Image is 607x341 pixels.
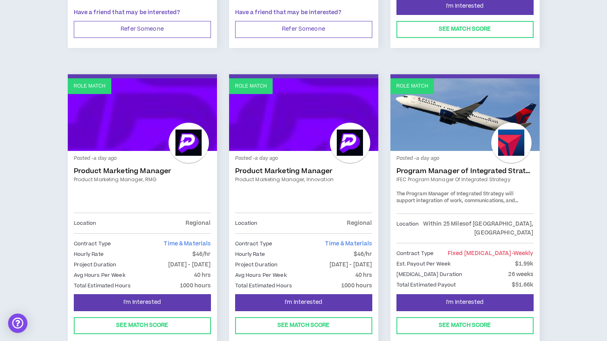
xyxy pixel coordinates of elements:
[325,240,372,248] span: Time & Materials
[74,21,211,38] button: Refer Someone
[347,219,372,228] p: Regional
[74,250,104,259] p: Hourly Rate
[419,220,533,237] p: Within 25 Miles of [GEOGRAPHIC_DATA], [GEOGRAPHIC_DATA]
[164,240,211,248] span: Time & Materials
[396,317,534,334] button: See Match Score
[68,78,217,151] a: Role Match
[74,294,211,311] button: I'm Interested
[229,78,378,151] a: Role Match
[396,270,463,279] p: [MEDICAL_DATA] Duration
[235,294,372,311] button: I'm Interested
[330,260,372,269] p: [DATE] - [DATE]
[74,82,106,90] p: Role Match
[235,271,287,280] p: Avg Hours Per Week
[396,280,456,289] p: Total Estimated Payout
[396,167,534,175] a: Program Manager of Integrated Strategy
[396,294,534,311] button: I'm Interested
[8,314,27,333] div: Open Intercom Messenger
[508,270,533,279] p: 26 weeks
[515,259,534,268] p: $1.99k
[396,21,534,38] button: See Match Score
[396,259,451,268] p: Est. Payout Per Week
[396,155,534,162] p: Posted - a day ago
[235,219,258,228] p: Location
[235,176,372,183] a: Product Marketing Manager, Innovation
[285,299,322,306] span: I'm Interested
[396,220,419,237] p: Location
[74,167,211,175] a: Product Marketing Manager
[512,280,534,289] p: $51.66k
[74,219,96,228] p: Location
[123,299,161,306] span: I'm Interested
[235,82,267,90] p: Role Match
[74,239,111,248] p: Contract Type
[235,21,372,38] button: Refer Someone
[192,250,211,259] p: $46/hr
[341,281,372,290] p: 1000 hours
[235,8,372,17] p: Have a friend that may be interested?
[396,249,434,258] p: Contract Type
[396,82,428,90] p: Role Match
[235,239,273,248] p: Contract Type
[235,260,278,269] p: Project Duration
[446,299,484,306] span: I'm Interested
[390,78,540,151] a: Role Match
[396,190,534,261] span: The Program Manager of Integrated Strategy will support integration of work, communications, and ...
[74,260,117,269] p: Project Duration
[74,317,211,334] button: See Match Score
[74,281,131,290] p: Total Estimated Hours
[396,176,534,183] a: IFEC Program Manager of Integrated Strategy
[511,249,534,257] span: - weekly
[74,8,211,17] p: Have a friend that may be interested?
[235,281,292,290] p: Total Estimated Hours
[74,176,211,183] a: Product Marketing Manager, RMG
[354,250,372,259] p: $46/hr
[235,155,372,162] p: Posted - a day ago
[168,260,211,269] p: [DATE] - [DATE]
[180,281,211,290] p: 1000 hours
[235,317,372,334] button: See Match Score
[235,250,265,259] p: Hourly Rate
[235,167,372,175] a: Product Marketing Manager
[355,271,372,280] p: 40 hrs
[448,249,534,257] span: Fixed [MEDICAL_DATA]
[194,271,211,280] p: 40 hrs
[74,271,125,280] p: Avg Hours Per Week
[74,155,211,162] p: Posted - a day ago
[186,219,211,228] p: Regional
[446,2,484,10] span: I'm Interested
